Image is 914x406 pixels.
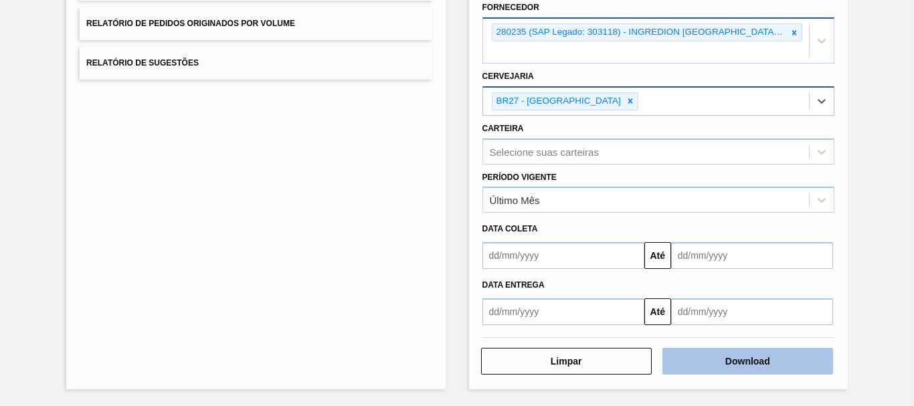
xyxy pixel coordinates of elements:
[490,195,540,206] div: Último Mês
[482,173,557,182] label: Período Vigente
[482,72,534,81] label: Cervejaria
[482,224,538,233] span: Data coleta
[482,3,539,12] label: Fornecedor
[80,7,432,40] button: Relatório de Pedidos Originados por Volume
[482,124,524,133] label: Carteira
[490,146,599,157] div: Selecione suas carteiras
[492,24,787,41] div: 280235 (SAP Legado: 303118) - INGREDION [GEOGRAPHIC_DATA] INGREDIENTES
[481,348,652,375] button: Limpar
[482,280,545,290] span: Data entrega
[482,242,644,269] input: dd/mm/yyyy
[662,348,833,375] button: Download
[86,58,199,68] span: Relatório de Sugestões
[482,298,644,325] input: dd/mm/yyyy
[80,47,432,80] button: Relatório de Sugestões
[644,242,671,269] button: Até
[492,93,623,110] div: BR27 - [GEOGRAPHIC_DATA]
[671,298,833,325] input: dd/mm/yyyy
[671,242,833,269] input: dd/mm/yyyy
[644,298,671,325] button: Até
[86,19,295,28] span: Relatório de Pedidos Originados por Volume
